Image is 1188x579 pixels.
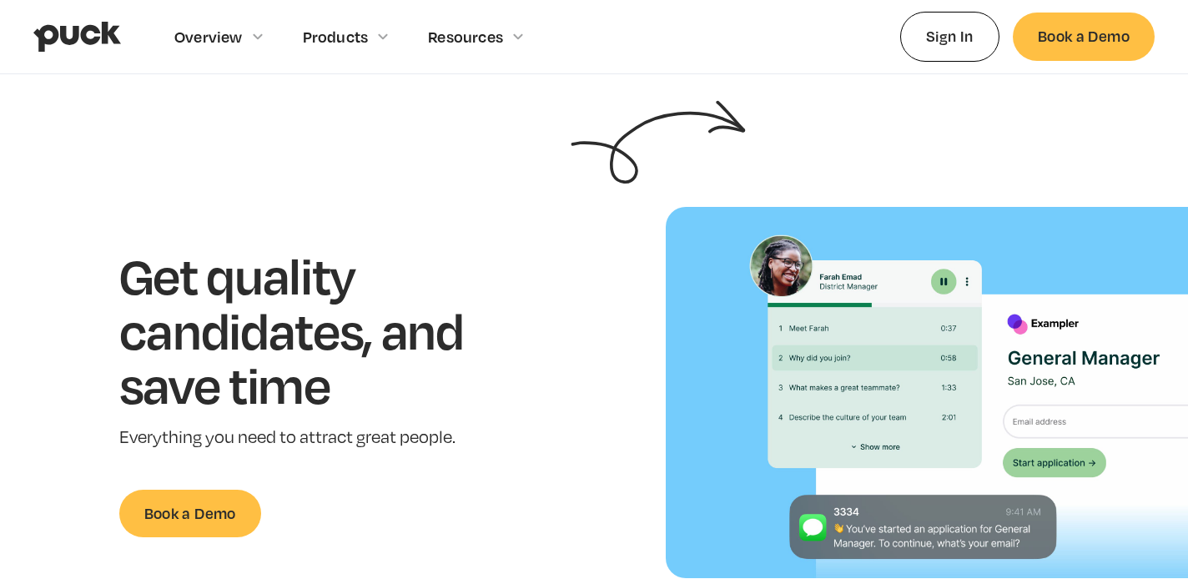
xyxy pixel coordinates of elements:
div: Resources [428,28,503,46]
p: Everything you need to attract great people. [119,425,516,450]
div: Products [303,28,369,46]
a: Book a Demo [1013,13,1155,60]
a: Book a Demo [119,490,261,537]
h1: Get quality candidates, and save time [119,248,516,412]
a: Sign In [900,12,999,61]
div: Overview [174,28,243,46]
